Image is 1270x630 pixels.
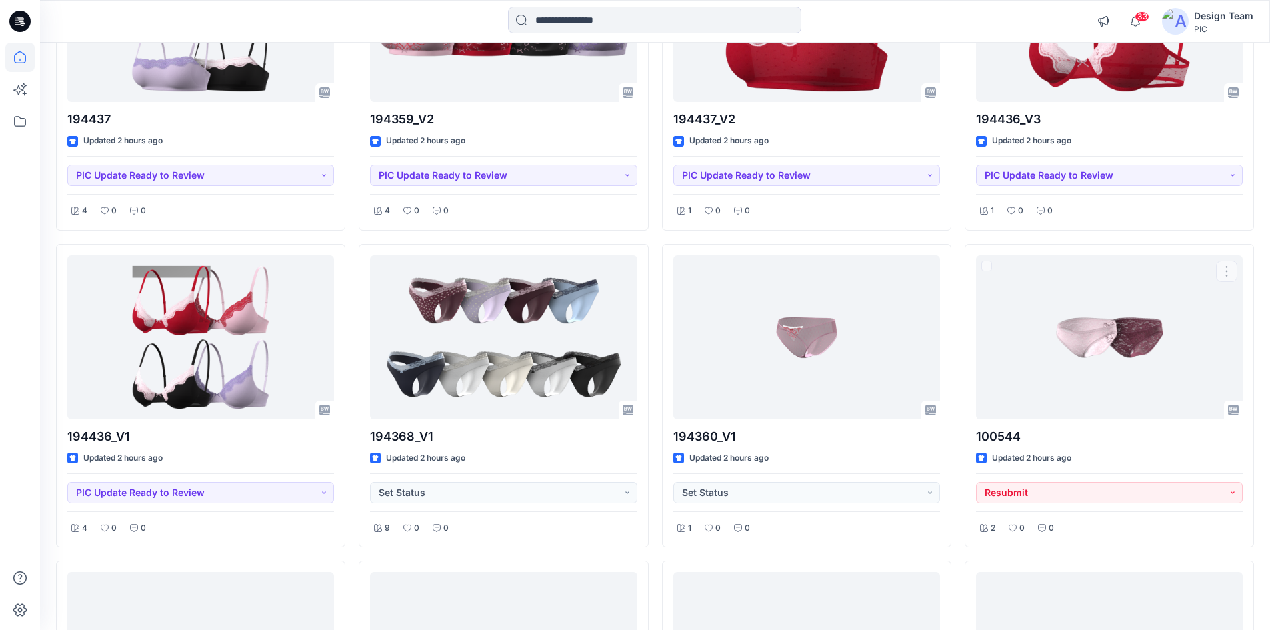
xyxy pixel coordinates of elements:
[991,204,994,218] p: 1
[386,134,465,148] p: Updated 2 hours ago
[688,204,691,218] p: 1
[385,204,390,218] p: 4
[976,427,1243,446] p: 100544
[745,204,750,218] p: 0
[414,204,419,218] p: 0
[111,204,117,218] p: 0
[976,110,1243,129] p: 194436_V3
[141,521,146,535] p: 0
[82,521,87,535] p: 4
[82,204,87,218] p: 4
[414,521,419,535] p: 0
[689,134,769,148] p: Updated 2 hours ago
[443,521,449,535] p: 0
[1049,521,1054,535] p: 0
[1018,204,1023,218] p: 0
[111,521,117,535] p: 0
[386,451,465,465] p: Updated 2 hours ago
[715,521,721,535] p: 0
[370,255,637,420] a: 194368_V1
[688,521,691,535] p: 1
[689,451,769,465] p: Updated 2 hours ago
[1162,8,1189,35] img: avatar
[370,110,637,129] p: 194359_V2
[67,427,334,446] p: 194436_V1
[1019,521,1025,535] p: 0
[83,134,163,148] p: Updated 2 hours ago
[1194,8,1253,24] div: Design Team
[715,204,721,218] p: 0
[1135,11,1149,22] span: 33
[673,255,940,420] a: 194360_V1
[1194,24,1253,34] div: PIC
[370,427,637,446] p: 194368_V1
[976,255,1243,420] a: 100544
[443,204,449,218] p: 0
[385,521,390,535] p: 9
[67,110,334,129] p: 194437
[991,521,995,535] p: 2
[673,427,940,446] p: 194360_V1
[992,451,1071,465] p: Updated 2 hours ago
[992,134,1071,148] p: Updated 2 hours ago
[745,521,750,535] p: 0
[1047,204,1053,218] p: 0
[67,255,334,420] a: 194436_V1
[83,451,163,465] p: Updated 2 hours ago
[673,110,940,129] p: 194437_V2
[141,204,146,218] p: 0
